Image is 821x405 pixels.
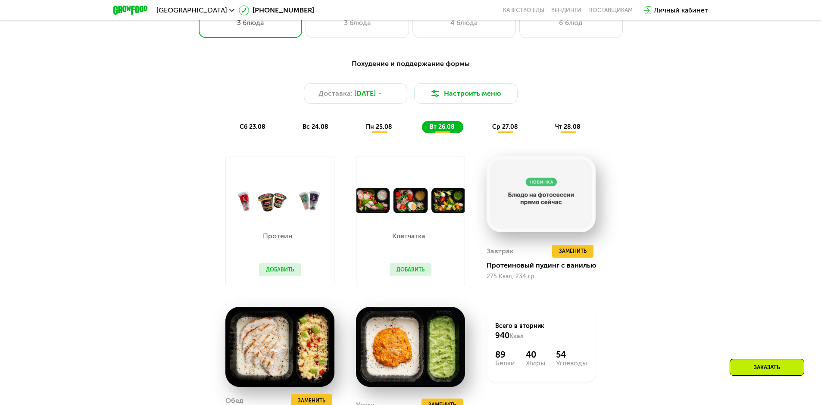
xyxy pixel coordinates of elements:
[495,322,587,341] div: Всего в вторник
[509,333,524,340] span: Ккал
[318,88,353,99] span: Доставка:
[421,18,507,28] div: 4 блюда
[239,5,314,16] a: [PHONE_NUMBER]
[259,263,301,276] button: Добавить
[495,349,515,360] div: 89
[366,123,392,131] span: пн 25.08
[156,59,666,69] div: Похудение и поддержание формы
[559,247,587,255] span: Заменить
[303,123,328,131] span: вс 24.08
[551,7,581,14] a: Вендинги
[556,349,587,360] div: 54
[315,18,400,28] div: 3 блюда
[259,233,297,240] p: Протеин
[588,7,633,14] div: поставщикам
[495,360,515,367] div: Белки
[526,349,545,360] div: 40
[528,18,614,28] div: 6 блюд
[240,123,265,131] span: сб 23.08
[552,245,593,258] button: Заменить
[492,123,518,131] span: ср 27.08
[526,360,545,367] div: Жиры
[487,261,602,270] div: Протеиновый пудинг с ванилью
[430,123,455,131] span: вт 26.08
[354,88,376,99] span: [DATE]
[503,7,544,14] a: Качество еды
[487,273,596,280] div: 275 Ккал, 234 гр
[555,123,581,131] span: чт 28.08
[654,5,708,16] div: Личный кабинет
[495,331,509,340] span: 940
[298,396,325,405] span: Заменить
[487,245,514,258] div: Завтрак
[390,233,427,240] p: Клетчатка
[556,360,587,367] div: Углеводы
[414,83,518,104] button: Настроить меню
[156,7,227,14] span: [GEOGRAPHIC_DATA]
[390,263,431,276] button: Добавить
[730,359,804,376] div: Заказать
[208,18,293,28] div: 3 блюда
